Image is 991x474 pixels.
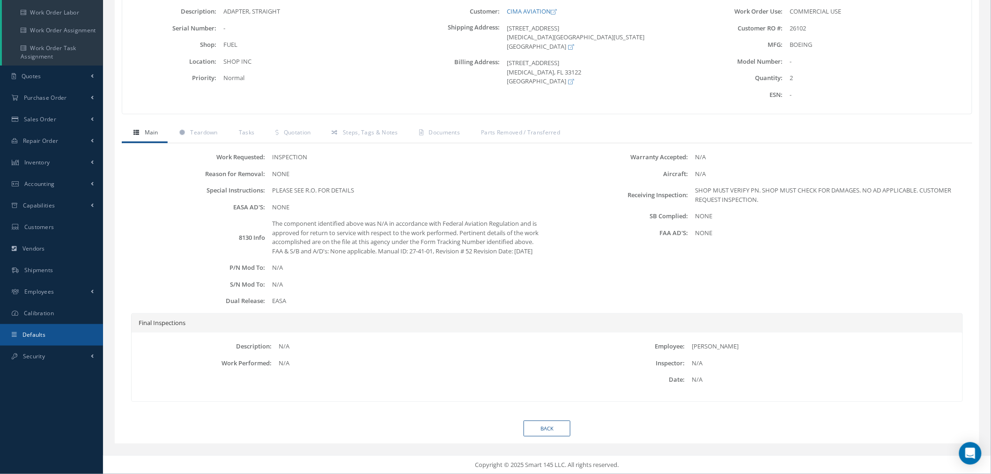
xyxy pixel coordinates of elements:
[265,219,547,256] div: The component identified above was N/A in accordance with Federal Aviation Regulation and is appr...
[547,360,685,367] label: Inspector:
[122,8,217,15] label: Description:
[122,25,217,32] label: Serial Number:
[124,204,265,211] label: EASA AD'S:
[124,154,265,161] label: Work Requested:
[217,74,406,83] div: Normal
[239,128,255,136] span: Tasks
[790,24,806,32] span: 26102
[22,72,41,80] span: Quotes
[190,128,217,136] span: Teardown
[265,170,547,179] div: NONE
[2,22,103,39] a: Work Order Assignment
[507,7,556,15] a: CIMA AVIATION
[145,128,158,136] span: Main
[547,213,688,220] label: SB Complied:
[124,264,265,271] label: P/N Mod To:
[124,281,265,288] label: S/N Mod To:
[124,234,265,241] label: 8130 Info
[24,266,53,274] span: Shipments
[320,124,407,143] a: Steps, Tags & Notes
[24,115,56,123] span: Sales Order
[24,223,54,231] span: Customers
[24,288,54,296] span: Employees
[469,124,569,143] a: Parts Removed / Transferred
[500,59,688,86] div: [STREET_ADDRESS] [MEDICAL_DATA], FL 33122 [GEOGRAPHIC_DATA]
[481,128,560,136] span: Parts Removed / Transferred
[524,421,570,437] a: Back
[24,158,50,166] span: Inventory
[264,124,320,143] a: Quotation
[2,39,103,66] a: Work Order Task Assignment
[688,58,783,65] label: Model Number:
[688,212,970,221] div: NONE
[265,280,547,289] div: N/A
[22,244,45,252] span: Vendors
[132,314,962,333] div: Final Inspections
[272,359,547,368] div: N/A
[783,57,972,67] div: -
[688,41,783,48] label: MFG:
[284,128,311,136] span: Quotation
[783,7,972,16] div: COMMERCIAL USE
[122,74,217,81] label: Priority:
[959,442,982,465] div: Open Intercom Messenger
[122,41,217,48] label: Shop:
[124,187,265,194] label: Special Instructions:
[547,343,685,350] label: Employee:
[217,40,406,50] div: FUEL
[688,170,970,179] div: N/A
[122,124,168,143] a: Main
[688,91,783,98] label: ESN:
[134,343,272,350] label: Description:
[217,7,406,16] div: ADAPTER, STRAIGHT
[124,297,265,304] label: Dual Release:
[685,342,960,351] div: [PERSON_NAME]
[547,170,688,178] label: Aircraft:
[265,153,547,162] div: INSPECTION
[500,24,688,52] div: [STREET_ADDRESS] [MEDICAL_DATA][GEOGRAPHIC_DATA][US_STATE] [GEOGRAPHIC_DATA]
[547,376,685,383] label: Date:
[134,360,272,367] label: Work Performed:
[688,8,783,15] label: Work Order Use:
[406,24,500,52] label: Shipping Address:
[783,40,972,50] div: BOEING
[265,186,547,195] div: PLEASE SEE R.O. FOR DETAILS
[2,4,103,22] a: Work Order Labor
[688,25,783,32] label: Customer RO #:
[23,201,55,209] span: Capabilities
[224,24,226,32] span: -
[429,128,460,136] span: Documents
[24,94,67,102] span: Purchase Order
[124,170,265,178] label: Reason for Removal:
[24,180,55,188] span: Accounting
[22,331,45,339] span: Defaults
[23,352,45,360] span: Security
[688,229,970,238] div: NONE
[783,90,972,100] div: -
[685,359,960,368] div: N/A
[112,460,982,470] div: Copyright © 2025 Smart 145 LLC. All rights reserved.
[227,124,264,143] a: Tasks
[168,124,227,143] a: Teardown
[547,230,688,237] label: FAA AD'S:
[23,137,59,145] span: Repair Order
[265,203,547,212] div: NONE
[547,192,688,199] label: Receiving Inspection:
[783,74,972,83] div: 2
[547,154,688,161] label: Warranty Accepted:
[217,57,406,67] div: SHOP INC
[122,58,217,65] label: Location:
[688,74,783,81] label: Quantity:
[688,153,970,162] div: N/A
[406,59,500,86] label: Billing Address:
[688,186,970,204] div: SHOP MUST VERIFY PN. SHOP MUST CHECK FOR DAMAGES. NO AD APPLICABLE. CUSTOMER REQUEST INSPECTION.
[265,263,547,273] div: N/A
[406,8,500,15] label: Customer:
[24,309,54,317] span: Calibration
[272,342,547,351] div: N/A
[343,128,398,136] span: Steps, Tags & Notes
[685,375,960,385] div: N/A
[407,124,469,143] a: Documents
[265,296,547,306] div: EASA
